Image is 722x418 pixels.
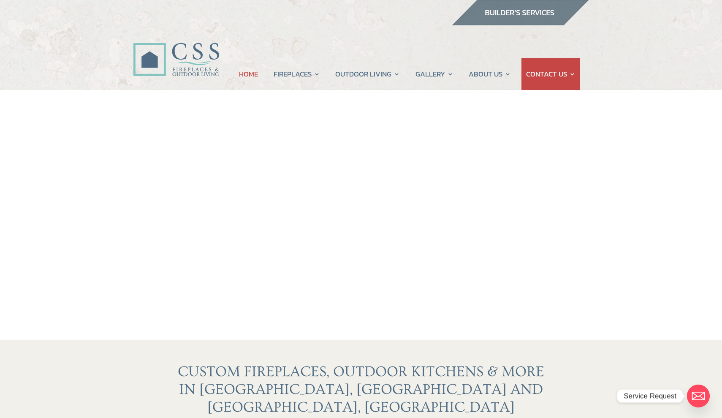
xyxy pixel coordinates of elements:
[335,58,400,90] a: OUTDOOR LIVING
[451,17,589,28] a: builder services construction supply
[274,58,320,90] a: FIREPLACES
[469,58,511,90] a: ABOUT US
[415,58,453,90] a: GALLERY
[133,19,219,81] img: CSS Fireplaces & Outdoor Living (Formerly Construction Solutions & Supply)- Jacksonville Ormond B...
[687,385,710,407] a: Email
[526,58,575,90] a: CONTACT US
[239,58,258,90] a: HOME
